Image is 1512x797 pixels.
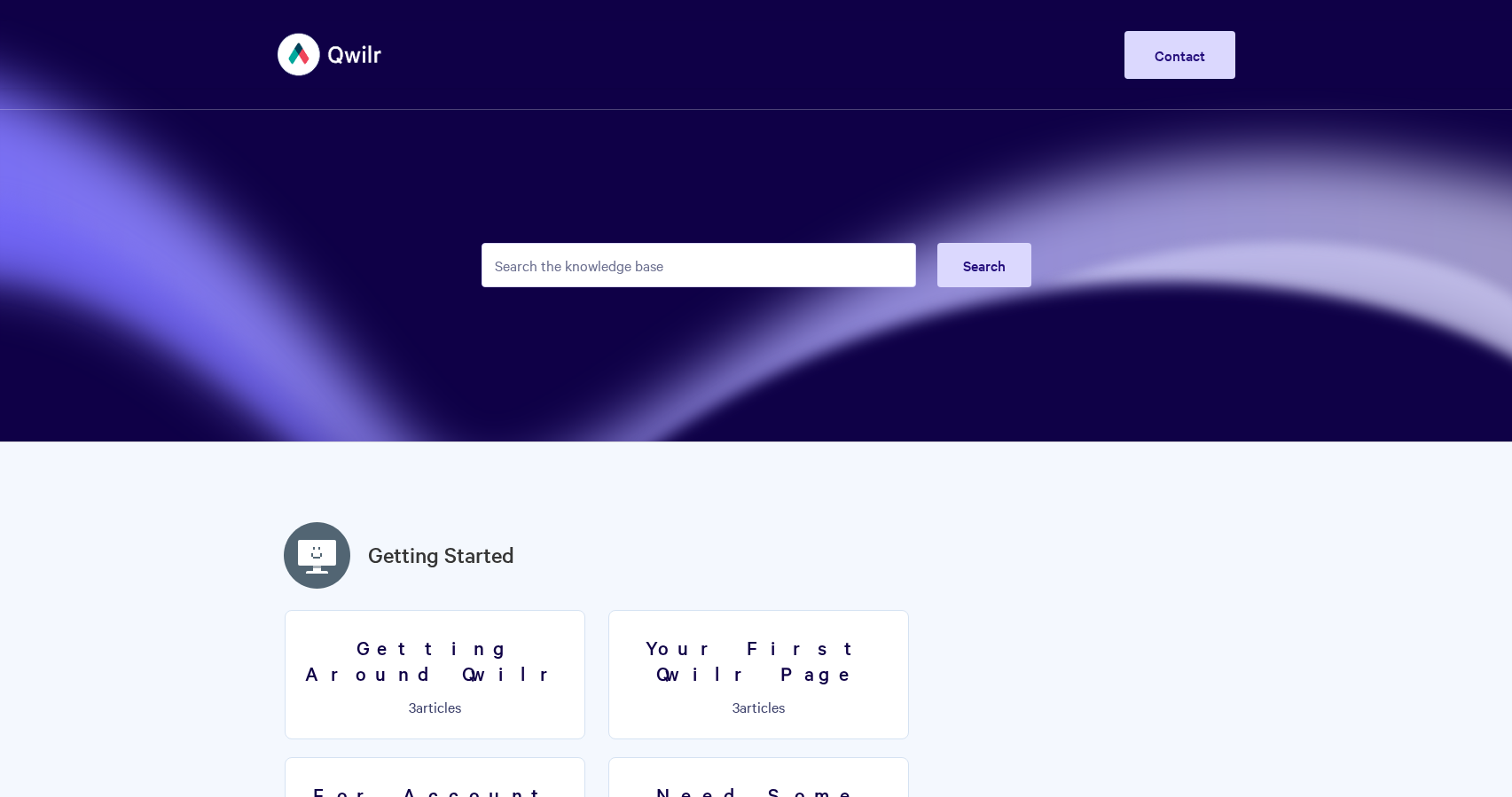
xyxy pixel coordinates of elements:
h3: Getting Around Qwilr [296,635,574,685]
button: Search [937,243,1031,287]
span: 3 [732,697,740,716]
h3: Your First Qwilr Page [620,635,897,685]
p: articles [620,699,897,715]
a: Your First Qwilr Page 3articles [608,610,909,739]
p: articles [296,699,574,715]
span: 3 [409,697,416,716]
img: Qwilr Help Center [278,21,383,88]
input: Search the knowledge base [482,243,916,287]
a: Getting Around Qwilr 3articles [285,610,585,739]
a: Contact [1124,31,1235,79]
a: Getting Started [368,539,514,571]
span: Search [963,255,1006,275]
